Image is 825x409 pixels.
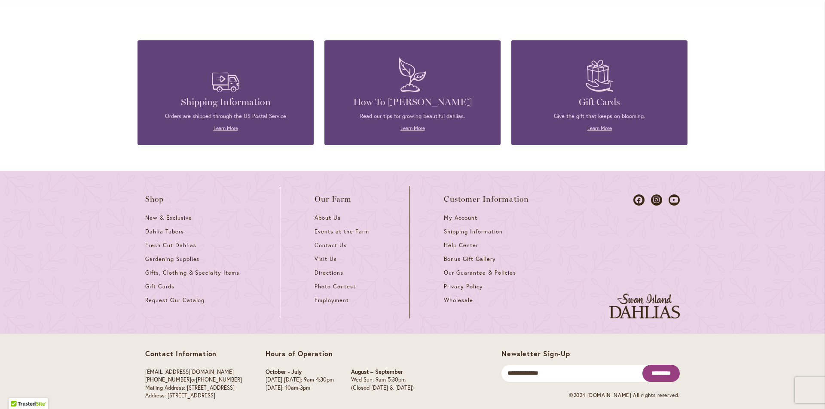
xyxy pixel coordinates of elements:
[400,125,425,131] a: Learn More
[444,214,477,221] span: My Account
[145,376,191,383] a: [PHONE_NUMBER]
[315,228,369,235] span: Events at the Farm
[145,349,242,358] p: Contact Information
[150,112,301,120] p: Orders are shipped through the US Postal Service
[145,283,174,290] span: Gift Cards
[444,255,495,263] span: Bonus Gift Gallery
[315,283,356,290] span: Photo Contest
[444,228,502,235] span: Shipping Information
[501,349,570,358] span: Newsletter Sign-Up
[444,269,516,276] span: Our Guarantee & Policies
[444,242,478,249] span: Help Center
[145,255,199,263] span: Gardening Supplies
[266,376,334,384] p: [DATE]-[DATE]: 9am-4:30pm
[145,297,205,304] span: Request Our Catalog
[315,214,341,221] span: About Us
[150,96,301,108] h4: Shipping Information
[651,194,662,206] a: Dahlias on Instagram
[524,112,675,120] p: Give the gift that keeps on blooming.
[145,269,239,276] span: Gifts, Clothing & Specialty Items
[587,125,612,131] a: Learn More
[145,195,164,203] span: Shop
[444,195,529,203] span: Customer Information
[444,283,483,290] span: Privacy Policy
[524,96,675,108] h4: Gift Cards
[266,349,414,358] p: Hours of Operation
[337,112,488,120] p: Read our tips for growing beautiful dahlias.
[351,368,414,376] p: August – September
[669,194,680,206] a: Dahlias on Youtube
[315,297,349,304] span: Employment
[351,376,414,384] p: Wed-Sun: 9am-5:30pm
[444,297,473,304] span: Wholesale
[315,242,347,249] span: Contact Us
[145,368,242,400] p: or Mailing Address: [STREET_ADDRESS] Address: [STREET_ADDRESS]
[145,242,196,249] span: Fresh Cut Dahlias
[337,96,488,108] h4: How To [PERSON_NAME]
[633,194,645,206] a: Dahlias on Facebook
[145,228,184,235] span: Dahlia Tubers
[196,376,242,383] a: [PHONE_NUMBER]
[145,214,192,221] span: New & Exclusive
[315,195,351,203] span: Our Farm
[315,269,343,276] span: Directions
[214,125,238,131] a: Learn More
[145,368,234,376] a: [EMAIL_ADDRESS][DOMAIN_NAME]
[266,368,334,376] p: October - July
[315,255,337,263] span: Visit Us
